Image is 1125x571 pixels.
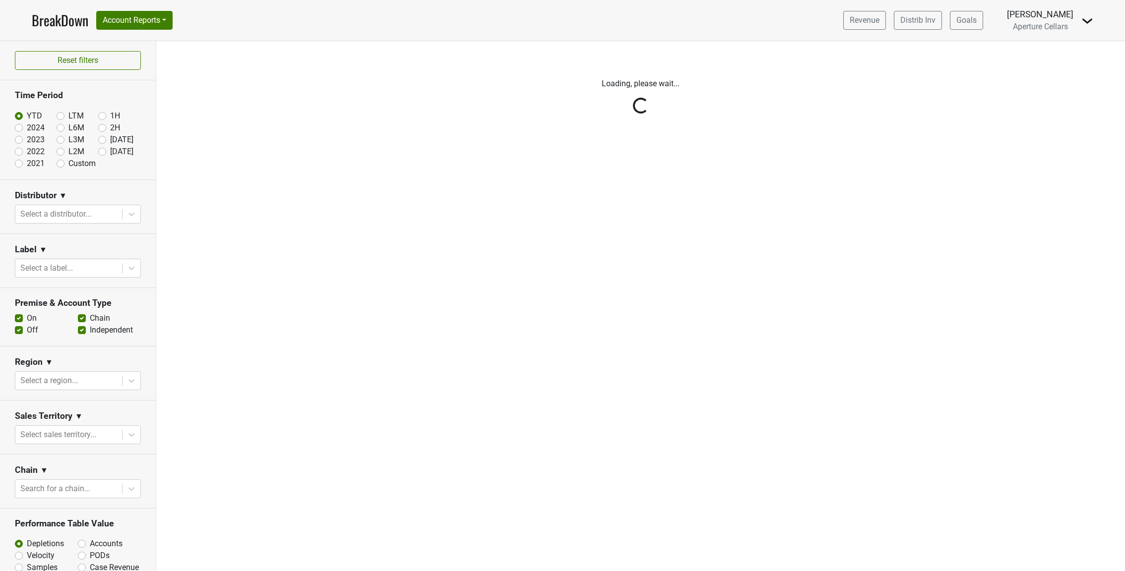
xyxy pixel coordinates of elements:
p: Loading, please wait... [366,78,916,90]
div: [PERSON_NAME] [1007,8,1073,21]
a: Revenue [843,11,886,30]
a: Distrib Inv [894,11,942,30]
img: Dropdown Menu [1081,15,1093,27]
a: Goals [950,11,983,30]
span: Aperture Cellars [1013,22,1068,31]
button: Account Reports [96,11,173,30]
a: BreakDown [32,10,88,31]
